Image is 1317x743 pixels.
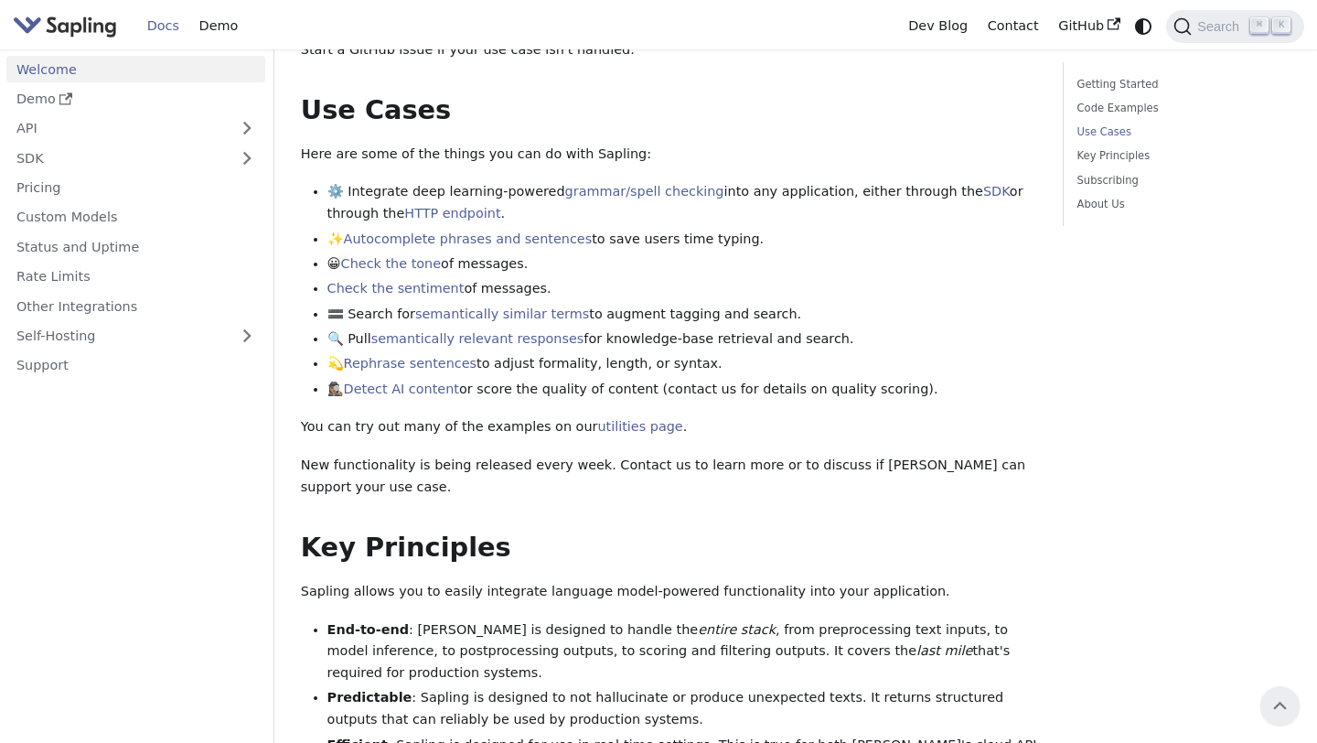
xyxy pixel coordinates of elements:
[13,13,123,39] a: Sapling.ai
[327,353,1037,375] li: 💫 to adjust formality, length, or syntax.
[6,264,265,290] a: Rate Limits
[327,281,465,296] a: Check the sentiment
[404,206,500,221] a: HTTP endpoint
[1077,100,1284,117] a: Code Examples
[6,86,265,113] a: Demo
[1272,17,1290,34] kbd: K
[189,12,248,40] a: Demo
[698,622,776,637] em: entire stack
[327,328,1037,350] li: 🔍 Pull for knowledge-base retrieval and search.
[978,12,1049,40] a: Contact
[344,356,476,371] a: Rephrase sentences
[1260,686,1300,726] button: Scroll back to top
[1048,12,1130,40] a: GitHub
[1077,147,1284,165] a: Key Principles
[1077,124,1284,141] a: Use Cases
[344,232,593,246] a: Autocomplete phrases and sentences
[1192,19,1250,34] span: Search
[371,331,584,346] a: semantically relevant responses
[898,12,977,40] a: Dev Blog
[229,115,265,142] button: Expand sidebar category 'API'
[229,145,265,171] button: Expand sidebar category 'SDK'
[301,94,1037,127] h2: Use Cases
[327,253,1037,275] li: 😀 of messages.
[1250,17,1269,34] kbd: ⌘
[6,323,265,350] a: Self-Hosting
[6,204,265,231] a: Custom Models
[1077,196,1284,213] a: About Us
[1166,10,1303,43] button: Search (Command+K)
[344,382,459,396] a: Detect AI content
[327,622,409,637] strong: End-to-end
[301,532,1037,565] h2: Key Principles
[6,293,265,319] a: Other Integrations
[301,144,1037,166] p: Here are some of the things you can do with Sapling:
[6,175,265,201] a: Pricing
[301,455,1037,499] p: New functionality is being released every week. Contact us to learn more or to discuss if [PERSON...
[301,416,1037,438] p: You can try out many of the examples on our .
[6,115,229,142] a: API
[1077,76,1284,93] a: Getting Started
[415,307,589,321] a: semantically similar terms
[327,278,1037,300] li: of messages.
[341,256,441,271] a: Check the tone
[327,304,1037,326] li: 🟰 Search for to augment tagging and search.
[327,229,1037,251] li: ✨ to save users time typing.
[6,352,265,379] a: Support
[137,12,189,40] a: Docs
[13,13,117,39] img: Sapling.ai
[327,690,412,705] strong: Predictable
[597,419,682,434] a: utilities page
[6,56,265,82] a: Welcome
[327,619,1037,684] li: : [PERSON_NAME] is designed to handle the , from preprocessing text inputs, to model inference, t...
[983,184,1010,199] a: SDK
[6,233,265,260] a: Status and Uptime
[327,687,1037,731] li: : Sapling is designed to not hallucinate or produce unexpected texts. It returns structured outpu...
[1077,172,1284,189] a: Subscribing
[916,643,972,658] em: last mile
[327,379,1037,401] li: 🕵🏽‍♀️ or score the quality of content (contact us for details on quality scoring).
[301,581,1037,603] p: Sapling allows you to easily integrate language model-powered functionality into your application.
[1130,13,1157,39] button: Switch between dark and light mode (currently system mode)
[327,181,1037,225] li: ⚙️ Integrate deep learning-powered into any application, either through the or through the .
[6,145,229,171] a: SDK
[565,184,724,199] a: grammar/spell checking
